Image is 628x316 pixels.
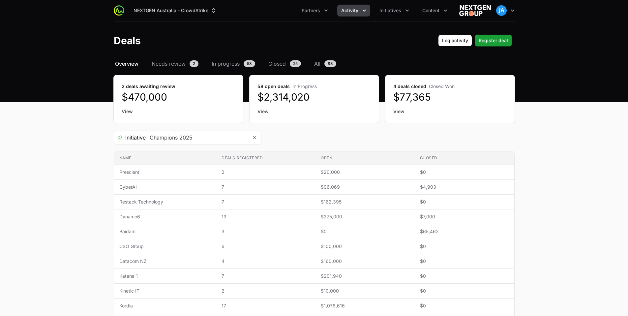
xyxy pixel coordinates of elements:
span: Activity [341,7,358,14]
span: Initiatives [379,7,401,14]
span: $0 [420,273,509,279]
span: $0 [420,258,509,265]
a: Closed25 [267,60,302,68]
span: Kordia [119,302,211,309]
span: $4,903 [420,184,509,190]
span: $20,000 [321,169,409,175]
span: $0 [321,228,409,235]
div: Content menu [418,5,451,16]
span: $1,078,616 [321,302,409,309]
button: Content [418,5,451,16]
button: NEXTGEN Australia - CrowdStrike [130,5,221,16]
th: Closed [415,151,514,165]
div: Activity menu [337,5,370,16]
a: In progress58 [210,60,256,68]
div: Primary actions [438,35,512,47]
button: Partners [298,5,332,16]
div: Partners menu [298,5,332,16]
button: Initiatives [375,5,413,16]
a: View [257,108,371,115]
span: 2 [222,169,310,175]
span: $65,462 [420,228,509,235]
input: Search initiatives [146,131,248,144]
a: Needs review2 [150,60,200,68]
span: $0 [420,288,509,294]
span: 17 [222,302,310,309]
a: All83 [313,60,338,68]
span: CSO Group [119,243,211,250]
span: Prescient [119,169,211,175]
span: Overview [115,60,138,68]
span: $0 [420,169,509,175]
img: NEXTGEN Australia [459,4,491,17]
span: 2 [222,288,310,294]
span: 25 [290,60,301,67]
span: Closed Won [429,83,455,89]
span: Log activity [442,37,468,45]
div: Main navigation [124,5,451,16]
dt: 58 open deals [257,83,371,90]
span: 7 [222,199,310,205]
span: $160,000 [321,258,409,265]
span: 3 [222,228,310,235]
a: View [393,108,507,115]
span: Partners [302,7,320,14]
span: Datacom NZ [119,258,211,265]
span: $96,069 [321,184,409,190]
button: Register deal [475,35,512,47]
span: $201,940 [321,273,409,279]
nav: Deals navigation [114,60,515,68]
span: Restack Technology [119,199,211,205]
div: Initiatives menu [375,5,413,16]
h1: Deals [114,35,141,47]
span: Baidam [119,228,211,235]
span: $0 [420,199,509,205]
span: 7 [222,184,310,190]
span: 58 [244,60,255,67]
span: $162,395 [321,199,409,205]
span: Register deal [479,37,508,45]
span: 19 [222,213,310,220]
dd: $2,314,020 [257,91,371,103]
th: Open [315,151,415,165]
span: $275,000 [321,213,409,220]
span: 4 [222,258,310,265]
img: John Aziz [496,5,507,16]
a: Overview [114,60,140,68]
span: Dynamo6 [119,213,211,220]
dt: 4 deals closed [393,83,507,90]
span: Closed [268,60,286,68]
a: View [122,108,235,115]
span: $10,000 [321,288,409,294]
span: $100,000 [321,243,409,250]
span: 83 [324,60,336,67]
th: Name [114,151,217,165]
span: CyberAI [119,184,211,190]
span: 7 [222,273,310,279]
button: Log activity [438,35,472,47]
span: Initiative [114,134,146,142]
span: Needs review [152,60,186,68]
span: $0 [420,302,509,309]
span: 2 [190,60,198,67]
button: Remove [248,131,261,144]
dd: $470,000 [122,91,235,103]
span: Katana 1 [119,273,211,279]
span: In Progress [292,83,317,89]
span: Kinetic IT [119,288,211,294]
span: $0 [420,243,509,250]
div: Supplier switch menu [130,5,221,16]
dd: $77,365 [393,91,507,103]
button: Activity [337,5,370,16]
span: In progress [212,60,240,68]
dt: 2 deals awaiting review [122,83,235,90]
th: Deals registered [216,151,315,165]
span: Content [422,7,439,14]
span: 6 [222,243,310,250]
img: ActivitySource [114,5,124,16]
span: $7,000 [420,213,509,220]
span: All [314,60,320,68]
